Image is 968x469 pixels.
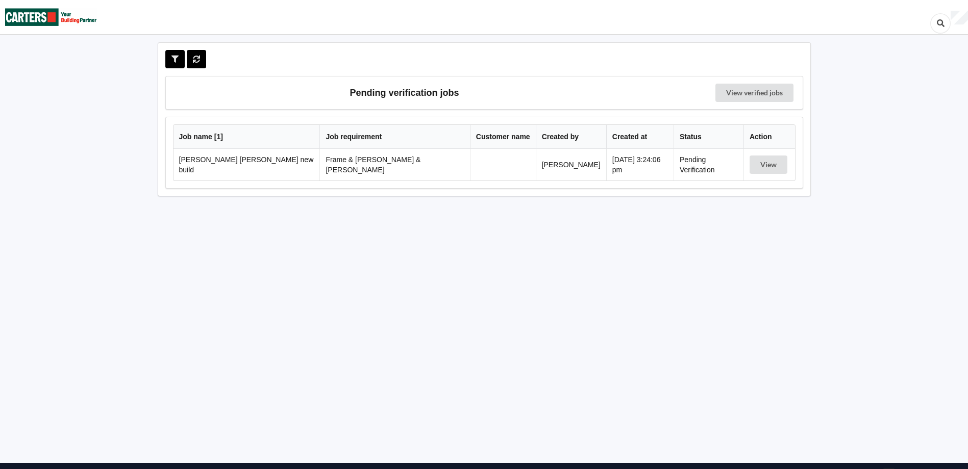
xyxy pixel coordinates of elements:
h3: Pending verification jobs [173,84,636,102]
th: Status [674,125,743,149]
button: View [750,155,787,174]
th: Job requirement [319,125,469,149]
td: [DATE] 3:24:06 pm [606,149,674,180]
div: User Profile [951,11,968,25]
td: Frame & [PERSON_NAME] & [PERSON_NAME] [319,149,469,180]
a: View [750,161,789,169]
th: Action [743,125,795,149]
td: [PERSON_NAME] [PERSON_NAME] new build [173,149,320,180]
th: Job name [ 1 ] [173,125,320,149]
td: Pending Verification [674,149,743,180]
img: Carters [5,1,97,34]
td: [PERSON_NAME] [536,149,606,180]
th: Customer name [470,125,536,149]
th: Created by [536,125,606,149]
a: View verified jobs [715,84,793,102]
th: Created at [606,125,674,149]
